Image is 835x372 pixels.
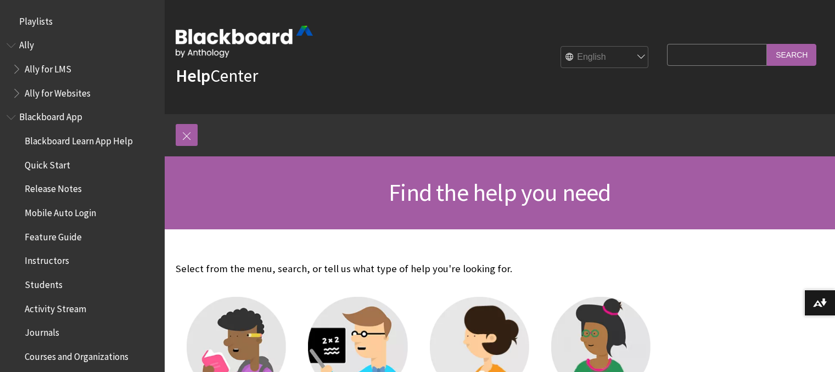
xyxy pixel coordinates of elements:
strong: Help [176,65,210,87]
a: HelpCenter [176,65,258,87]
select: Site Language Selector [561,47,649,69]
p: Select from the menu, search, or tell us what type of help you're looking for. [176,262,662,276]
span: Students [25,275,63,290]
img: Blackboard by Anthology [176,26,313,58]
input: Search [767,44,816,65]
span: Mobile Auto Login [25,204,96,218]
nav: Book outline for Anthology Ally Help [7,36,158,103]
span: Blackboard App [19,108,82,123]
span: Release Notes [25,180,82,195]
span: Courses and Organizations [25,347,128,362]
nav: Book outline for Playlists [7,12,158,31]
span: Ally for Websites [25,84,91,99]
span: Feature Guide [25,228,82,243]
span: Find the help you need [389,177,610,207]
span: Ally for LMS [25,60,71,75]
span: Blackboard Learn App Help [25,132,133,146]
span: Activity Stream [25,300,86,314]
span: Playlists [19,12,53,27]
span: Instructors [25,252,69,267]
span: Ally [19,36,34,51]
span: Journals [25,324,59,339]
span: Quick Start [25,156,70,171]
